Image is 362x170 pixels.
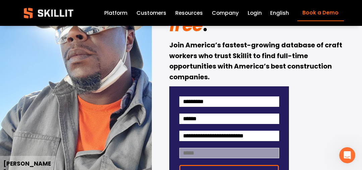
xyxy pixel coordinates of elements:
div: language picker [270,8,289,17]
strong: . [203,13,207,37]
a: Company [212,8,239,17]
a: Platform [104,8,127,17]
img: Skillit [18,3,79,23]
strong: Join America’s fastest-growing database of craft workers who trust Skillit to find full-time oppo... [169,40,344,82]
iframe: Intercom live chat [339,147,355,163]
span: Resources [175,9,203,17]
span: English [270,9,289,17]
a: Book a Demo [297,5,344,21]
a: folder dropdown [175,8,203,17]
a: Login [248,8,262,17]
a: Customers [136,8,166,17]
